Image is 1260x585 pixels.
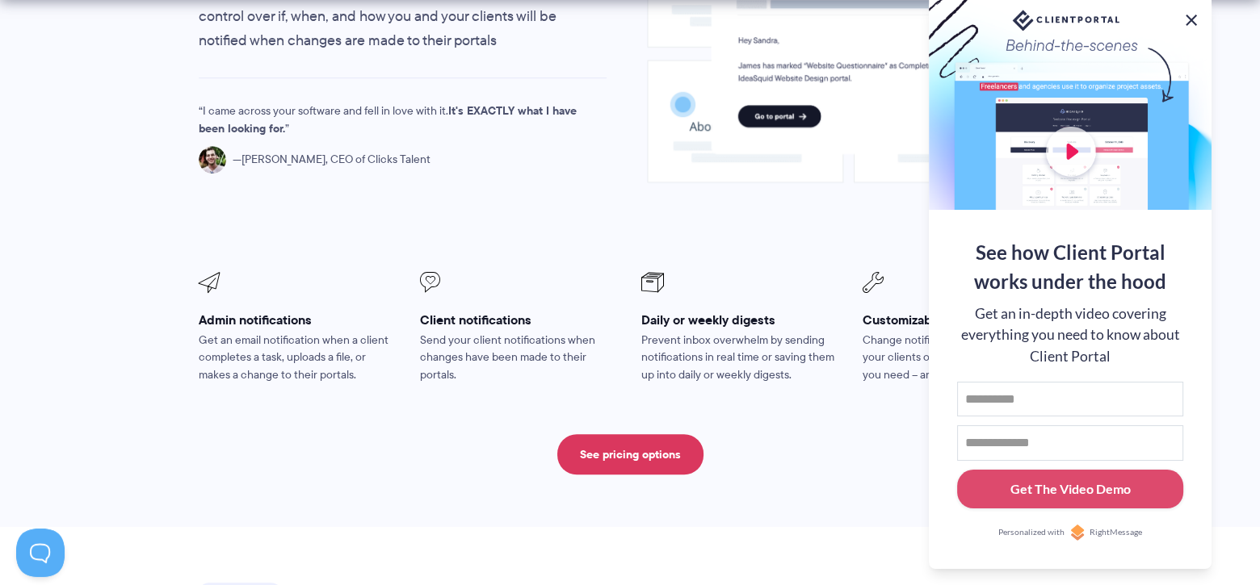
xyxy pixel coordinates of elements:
h3: Client notifications [420,311,619,328]
div: See how Client Portal works under the hood [957,238,1183,296]
p: I came across your software and fell in love with it. [199,102,578,138]
span: Personalized with [998,526,1065,539]
span: [PERSON_NAME], CEO of Clicks Talent [233,151,430,169]
a: See pricing options [557,434,703,474]
span: RightMessage [1090,526,1142,539]
p: Prevent inbox overwhelm by sending notifications in real time or saving them up into daily or wee... [641,332,840,385]
h3: Daily or weekly digests [641,311,840,328]
div: Get an in-depth video covering everything you need to know about Client Portal [957,303,1183,367]
a: Personalized withRightMessage [957,524,1183,541]
p: Get an email notification when a client completes a task, uploads a file, or makes a change to th... [199,332,397,385]
p: Send your client notifications when changes have been made to their portals. [420,332,619,385]
strong: It's EXACTLY what I have been looking for. [199,102,577,137]
button: Get The Video Demo [957,470,1183,509]
img: Personalized with RightMessage [1069,524,1086,541]
h3: Admin notifications [199,311,397,328]
div: Get The Video Demo [1010,479,1131,499]
iframe: Toggle Customer Support [16,529,65,577]
p: Change notification settings so you and your clients only get the notifications you need – and no... [863,332,1061,385]
h3: Customizable settings [863,311,1061,328]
